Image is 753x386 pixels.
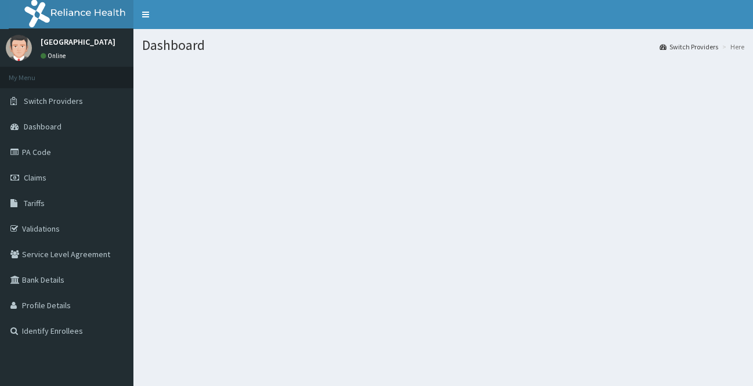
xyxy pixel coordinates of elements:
a: Switch Providers [660,42,718,52]
img: User Image [6,35,32,61]
p: [GEOGRAPHIC_DATA] [41,38,115,46]
span: Tariffs [24,198,45,208]
span: Claims [24,172,46,183]
li: Here [719,42,744,52]
span: Switch Providers [24,96,83,106]
a: Online [41,52,68,60]
span: Dashboard [24,121,61,132]
h1: Dashboard [142,38,744,53]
